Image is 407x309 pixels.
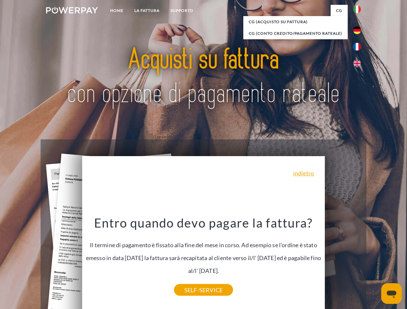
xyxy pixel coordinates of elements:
[243,28,348,39] a: CG (Conto Credito/Pagamento rateale)
[86,215,321,230] h3: Entro quando devo pagare la fattura?
[46,7,98,14] img: logo-powerpay-white.svg
[174,284,233,296] a: SELF-SERVICE
[353,60,361,67] img: en
[353,5,361,13] img: it
[105,5,129,16] a: Home
[381,283,402,304] iframe: Pulsante per aprire la finestra di messaggistica
[353,26,361,34] img: de
[62,31,345,123] img: title-powerpay_it.svg
[165,5,199,16] a: Supporto
[129,5,165,16] a: LA FATTURA
[331,5,348,16] a: CG
[86,215,321,290] div: Il termine di pagamento è fissato alla fine del mese in corso. Ad esempio se l'ordine è stato eme...
[293,170,314,176] a: indietro
[353,43,361,51] img: fr
[243,16,348,28] a: CG (Acquisto su fattura)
